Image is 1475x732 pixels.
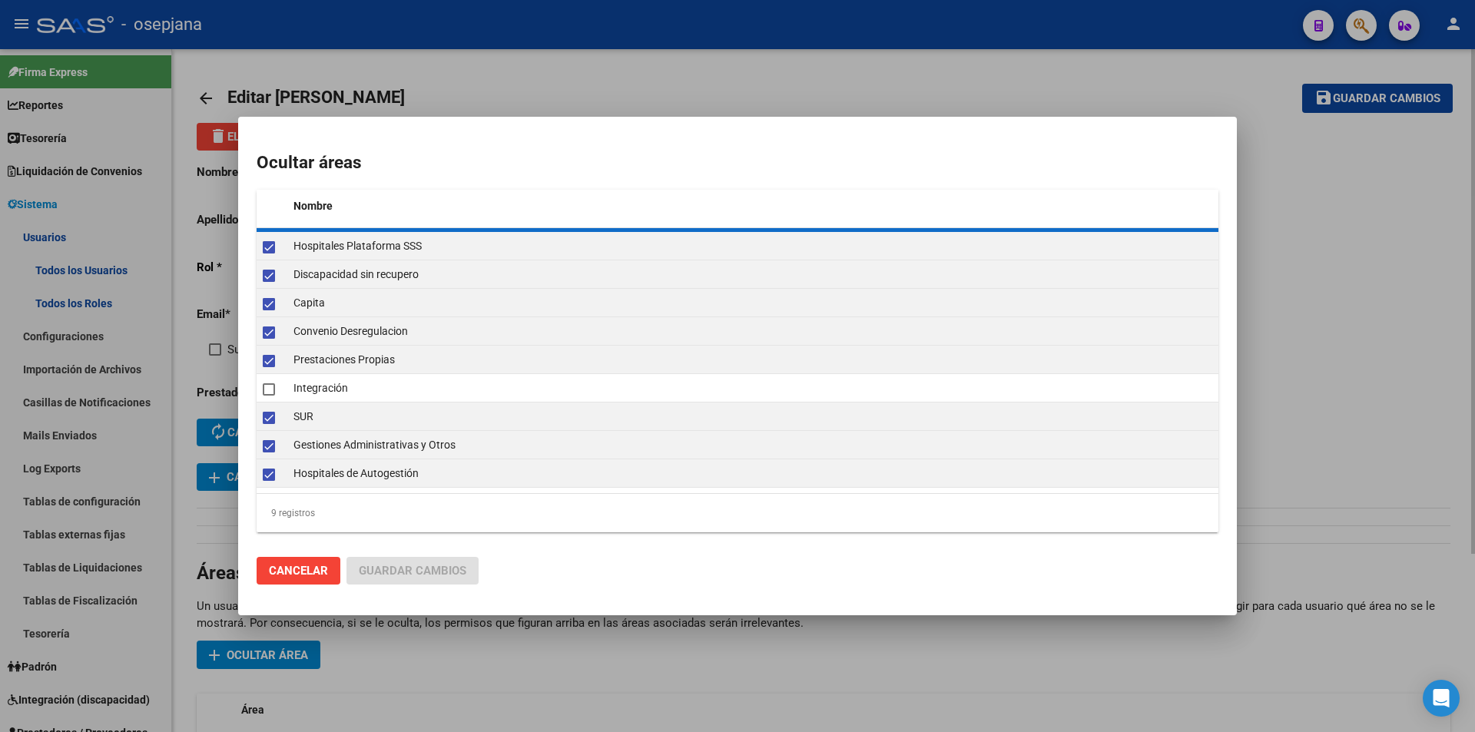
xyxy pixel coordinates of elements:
[1423,680,1460,717] div: Open Intercom Messenger
[287,190,1218,223] datatable-header-cell: Nombre
[359,564,466,578] span: Guardar Cambios
[293,240,422,252] span: Hospitales Plataforma SSS
[293,200,333,212] span: Nombre
[293,296,325,309] span: Capita
[257,150,1218,176] h2: Ocultar áreas
[293,325,408,337] span: Convenio Desregulacion
[269,564,328,578] span: Cancelar
[293,467,419,479] span: Hospitales de Autogestión
[293,382,348,394] span: Integración
[257,494,1218,532] div: 9 registros
[293,268,419,280] span: Discapacidad sin recupero
[293,410,313,422] span: SUR
[293,353,395,366] span: Prestaciones Propias
[346,557,479,585] button: Guardar Cambios
[257,557,340,585] button: Cancelar
[293,439,456,451] span: Gestiones Administrativas y Otros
